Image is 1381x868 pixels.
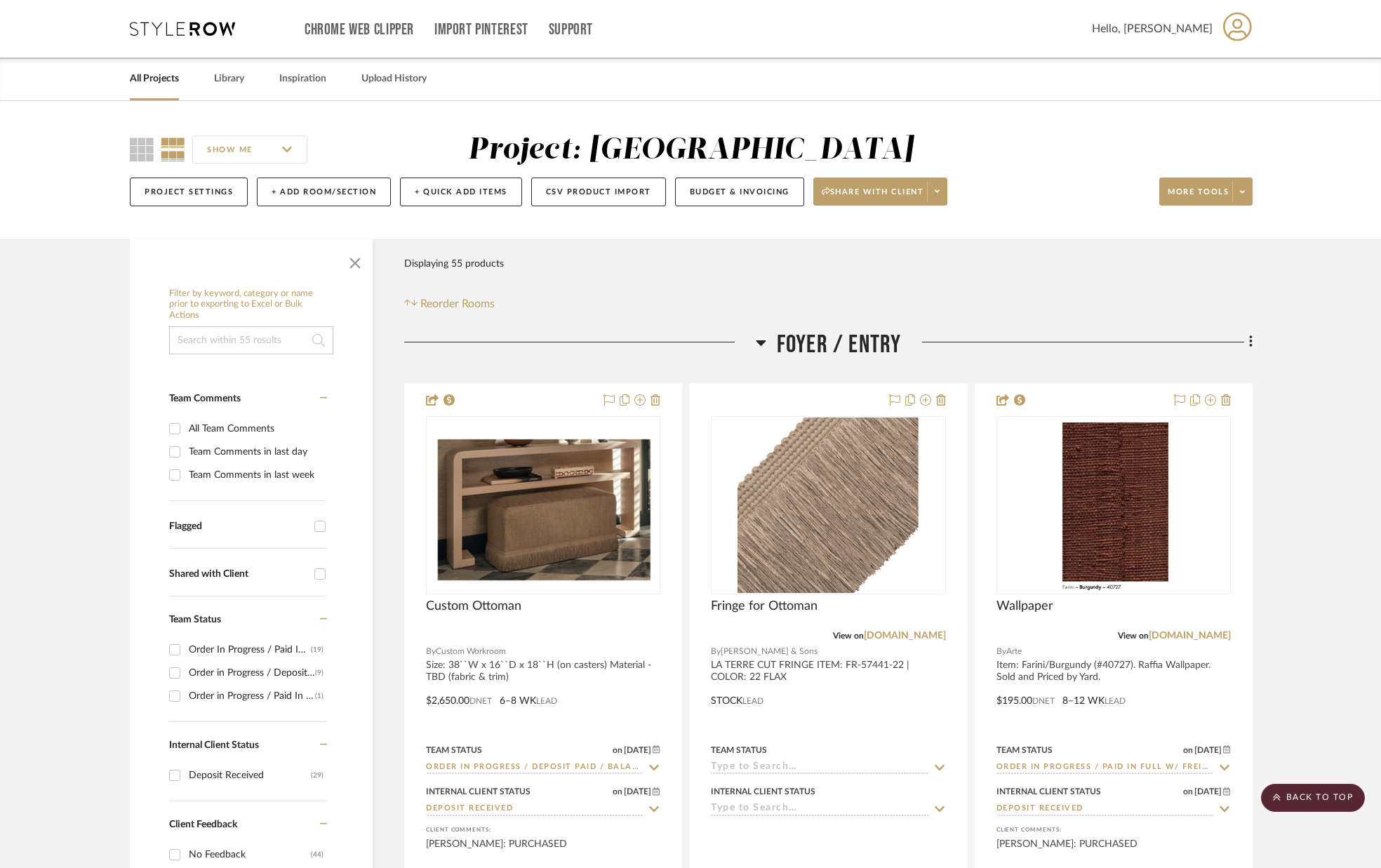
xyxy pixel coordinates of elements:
[169,740,259,750] span: Internal Client Status
[130,69,179,88] a: All Projects
[169,615,221,625] span: Team Status
[427,417,660,594] div: 0
[711,803,928,816] input: Type to Search…
[996,837,1231,865] div: [PERSON_NAME]: PURCHASED
[257,178,391,206] button: + Add Room/Section
[169,820,237,829] span: Client Feedback
[622,745,653,755] span: [DATE]
[315,662,323,684] div: (9)
[315,685,323,707] div: (1)
[426,744,482,756] div: Team Status
[279,69,326,88] a: Inspiration
[833,632,864,640] span: View on
[311,843,323,866] div: (44)
[738,418,919,593] img: Fringe for Ottoman
[531,178,666,206] button: CSV Product Import
[169,326,333,354] input: Search within 55 results
[996,803,1214,816] input: Type to Search…
[1168,187,1229,208] span: More tools
[404,250,504,278] div: Displaying 55 products
[189,843,311,866] div: No Feedback
[1159,178,1253,206] button: More tools
[305,24,414,36] a: Chrome Web Clipper
[822,187,924,208] span: Share with client
[189,685,315,707] div: Order in Progress / Paid In Full / Freight Due to Ship
[341,246,369,274] button: Close
[711,645,721,658] span: By
[711,761,928,775] input: Type to Search…
[169,288,333,321] h6: Filter by keyword, category or name prior to exporting to Excel or Bulk Actions
[1149,631,1231,641] a: [DOMAIN_NAME]
[777,330,902,360] span: Foyer / Entry
[1193,745,1223,755] span: [DATE]
[169,568,307,580] div: Shared with Client
[1193,787,1223,796] span: [DATE]
[712,417,945,594] div: 0
[420,295,495,312] span: Reorder Rooms
[721,645,818,658] span: [PERSON_NAME] & Sons
[311,764,323,787] div: (29)
[1092,20,1213,37] span: Hello, [PERSON_NAME]
[996,744,1053,756] div: Team Status
[675,178,804,206] button: Budget & Invoicing
[189,464,323,486] div: Team Comments in last week
[434,24,528,36] a: Import Pinterest
[189,441,323,463] div: Team Comments in last day
[426,803,643,816] input: Type to Search…
[1006,645,1022,658] span: Arte
[426,785,531,798] div: Internal Client Status
[1261,784,1365,812] scroll-to-top-button: BACK TO TOP
[711,744,767,756] div: Team Status
[214,69,244,88] a: Library
[361,69,427,88] a: Upload History
[613,787,622,796] span: on
[426,761,643,775] input: Type to Search…
[1118,632,1149,640] span: View on
[1183,746,1193,754] span: on
[427,426,659,585] img: Custom Ottoman
[169,521,307,533] div: Flagged
[311,639,323,661] div: (19)
[996,785,1101,798] div: Internal Client Status
[1052,418,1175,593] img: Wallpaper
[169,394,241,403] span: Team Comments
[189,662,315,684] div: Order in Progress / Deposit Paid / Balance due
[711,785,815,798] div: Internal Client Status
[426,837,660,865] div: [PERSON_NAME]: PURCHASED
[549,24,593,36] a: Support
[997,417,1230,594] div: 0
[189,418,323,440] div: All Team Comments
[613,746,622,754] span: on
[996,645,1006,658] span: By
[426,599,521,614] span: Custom Ottoman
[813,178,948,206] button: Share with client
[404,295,495,312] button: Reorder Rooms
[426,645,436,658] span: By
[400,178,522,206] button: + Quick Add Items
[864,631,946,641] a: [DOMAIN_NAME]
[468,135,914,165] div: Project: [GEOGRAPHIC_DATA]
[996,599,1053,614] span: Wallpaper
[622,787,653,796] span: [DATE]
[996,761,1214,775] input: Type to Search…
[130,178,248,206] button: Project Settings
[1183,787,1193,796] span: on
[711,599,818,614] span: Fringe for Ottoman
[436,645,506,658] span: Custom Workroom
[189,764,311,787] div: Deposit Received
[189,639,311,661] div: Order In Progress / Paid In Full w/ Freight, No Balance due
